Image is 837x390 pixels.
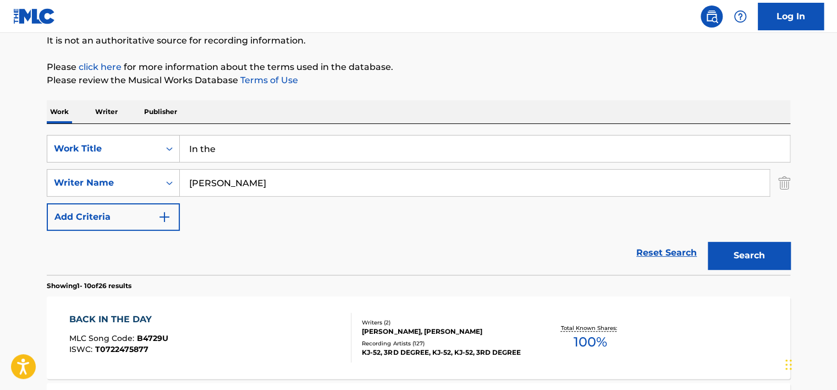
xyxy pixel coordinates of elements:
button: Add Criteria [47,203,180,231]
div: Writer Name [54,176,153,189]
img: 9d2ae6d4665cec9f34b9.svg [158,210,171,224]
span: MLC Song Code : [69,333,137,343]
span: ISWC : [69,344,95,354]
span: T0722475877 [95,344,148,354]
span: B4729U [137,333,168,343]
a: Terms of Use [238,75,298,85]
p: Total Known Shares: [560,324,619,332]
div: KJ-52, 3RD DEGREE, KJ-52, KJ-52, 3RD DEGREE [362,348,528,357]
p: Writer [92,100,121,123]
form: Search Form [47,135,790,275]
div: Recording Artists ( 127 ) [362,339,528,348]
p: It is not an authoritative source for recording information. [47,34,790,47]
iframe: Chat Widget [782,337,837,390]
p: Publisher [141,100,180,123]
img: MLC Logo [13,8,56,24]
p: Please review the Musical Works Database [47,74,790,87]
div: Work Title [54,142,153,155]
button: Search [708,242,790,269]
img: Delete Criterion [778,169,790,197]
a: Reset Search [631,241,702,265]
p: Showing 1 - 10 of 26 results [47,281,131,291]
div: Writers ( 2 ) [362,318,528,327]
div: [PERSON_NAME], [PERSON_NAME] [362,327,528,337]
span: 100 % [573,332,607,352]
a: click here [79,62,122,72]
div: চ্যাট উইজেট [782,337,837,390]
a: BACK IN THE DAYMLC Song Code:B4729UISWC:T0722475877Writers (2)[PERSON_NAME], [PERSON_NAME]Recordi... [47,296,790,379]
img: search [705,10,718,23]
a: Public Search [701,6,723,28]
img: help [734,10,747,23]
p: Work [47,100,72,123]
div: টেনে আনুন [785,348,792,381]
p: Please for more information about the terms used in the database. [47,61,790,74]
div: Help [729,6,751,28]
div: BACK IN THE DAY [69,313,168,326]
a: Log In [758,3,824,30]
